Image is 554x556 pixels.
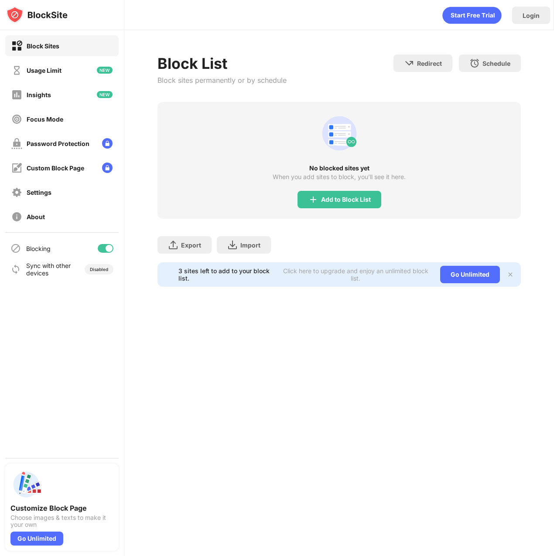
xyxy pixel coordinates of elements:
img: time-usage-off.svg [11,65,22,76]
div: When you add sites to block, you’ll see it here. [273,173,406,180]
div: Block List [157,54,287,72]
img: focus-off.svg [11,114,22,125]
iframe: Sign in with Google Dialog [375,9,545,127]
div: animation [442,7,502,24]
div: Export [181,241,201,249]
div: Password Protection [27,140,89,147]
div: About [27,213,45,220]
img: x-button.svg [507,271,514,278]
div: Go Unlimited [10,532,63,546]
img: lock-menu.svg [102,163,113,173]
img: insights-off.svg [11,89,22,100]
div: Customize Block Page [10,504,113,512]
div: Sync with other devices [26,262,71,277]
div: Focus Mode [27,115,63,123]
div: animation [318,112,360,154]
div: Settings [27,189,51,196]
div: 3 sites left to add to your block list. [178,267,277,282]
img: lock-menu.svg [102,138,113,149]
div: Insights [27,91,51,98]
div: Block Sites [27,42,59,50]
img: new-icon.svg [97,67,113,74]
img: customize-block-page-off.svg [11,163,22,173]
div: Import [240,241,260,249]
div: Custom Block Page [27,164,84,172]
img: blocking-icon.svg [10,243,21,254]
div: Blocking [26,245,51,252]
div: Disabled [90,267,108,272]
div: Click here to upgrade and enjoy an unlimited block list. [282,267,430,282]
img: about-off.svg [11,211,22,222]
img: logo-blocksite.svg [6,6,68,24]
div: Add to Block List [321,196,371,203]
img: sync-icon.svg [10,264,21,275]
img: new-icon.svg [97,91,113,98]
img: password-protection-off.svg [11,138,22,149]
div: No blocked sites yet [157,165,521,172]
div: Usage Limit [27,67,62,74]
img: push-custom-page.svg [10,469,42,500]
img: settings-off.svg [11,187,22,198]
div: Choose images & texts to make it your own [10,514,113,528]
img: block-on.svg [11,41,22,51]
div: Block sites permanently or by schedule [157,76,287,85]
div: Go Unlimited [440,266,500,283]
